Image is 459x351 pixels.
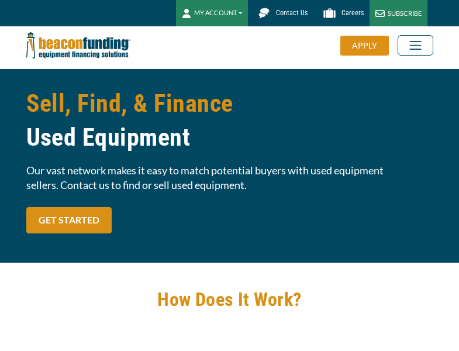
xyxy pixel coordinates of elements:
[340,36,389,56] div: APPLY
[26,87,433,154] h1: Sell, Find, & Finance
[248,3,313,23] a: Contact Us
[340,36,398,56] a: APPLY
[341,9,364,17] span: Careers
[26,207,112,233] a: GET STARTED
[254,3,274,23] img: Beacon Funding chat
[26,26,130,64] img: Beacon Funding Corporation logo
[276,9,308,17] span: Contact Us
[319,3,340,23] img: Beacon Funding Careers
[313,3,370,23] a: Careers
[398,35,433,56] button: Toggle navigation
[26,286,433,313] h2: How Does It Work?
[26,121,433,154] span: Used Equipment
[26,163,433,192] span: Our vast network makes it easy to match potential buyers with used equipment sellers. Contact us ...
